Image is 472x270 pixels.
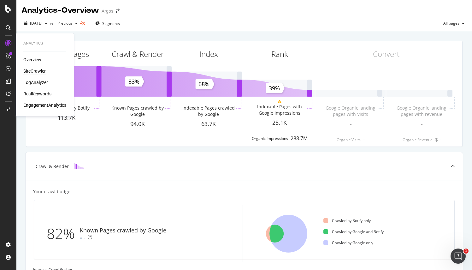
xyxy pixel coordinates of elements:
a: EngagementAnalytics [23,102,66,108]
div: Known Pages crawled by Google [111,105,164,117]
button: [DATE] [21,18,50,28]
span: 2025 Sep. 3rd [30,21,42,26]
div: Rank [271,49,288,59]
div: Crawl & Render [36,163,69,170]
img: block-icon [74,163,84,169]
a: LogAnalyzer [23,79,48,86]
span: vs [50,21,55,26]
span: Previous [55,21,73,26]
div: Index [199,49,218,59]
button: Segments [93,18,122,28]
div: Indexable Pages with Google Impressions [253,104,306,116]
span: 1 [463,249,469,254]
span: Segments [102,21,120,26]
div: Crawled by Google only [323,240,373,245]
div: - [84,235,85,241]
div: 82% [47,223,80,244]
div: arrow-right-arrow-left [116,9,120,13]
a: RealKeywords [23,91,51,97]
div: 288.7M [291,135,308,142]
span: All pages [441,21,459,26]
div: Known Pages crawled by Google [80,226,166,235]
div: Crawl & Render [112,49,164,59]
div: Organic Impressions [252,136,288,141]
div: 113.7K [31,114,102,122]
a: Overview [23,57,41,63]
a: SiteCrawler [23,68,46,74]
div: Analytics - Overview [21,5,99,16]
div: 94.0K [102,120,173,128]
div: Crawled by Google and Botify [323,229,384,234]
button: All pages [441,18,467,28]
div: 63.7K [173,120,244,128]
iframe: Intercom live chat [451,249,466,264]
div: 25.1K [244,119,315,127]
button: Previous [55,18,80,28]
div: Crawled by Botify only [323,218,371,223]
div: Argos [102,8,113,14]
img: Equal [80,237,82,239]
div: Indexable Pages crawled by Google [182,105,235,117]
div: Analytics [23,41,66,46]
div: Your crawl budget [33,189,72,195]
